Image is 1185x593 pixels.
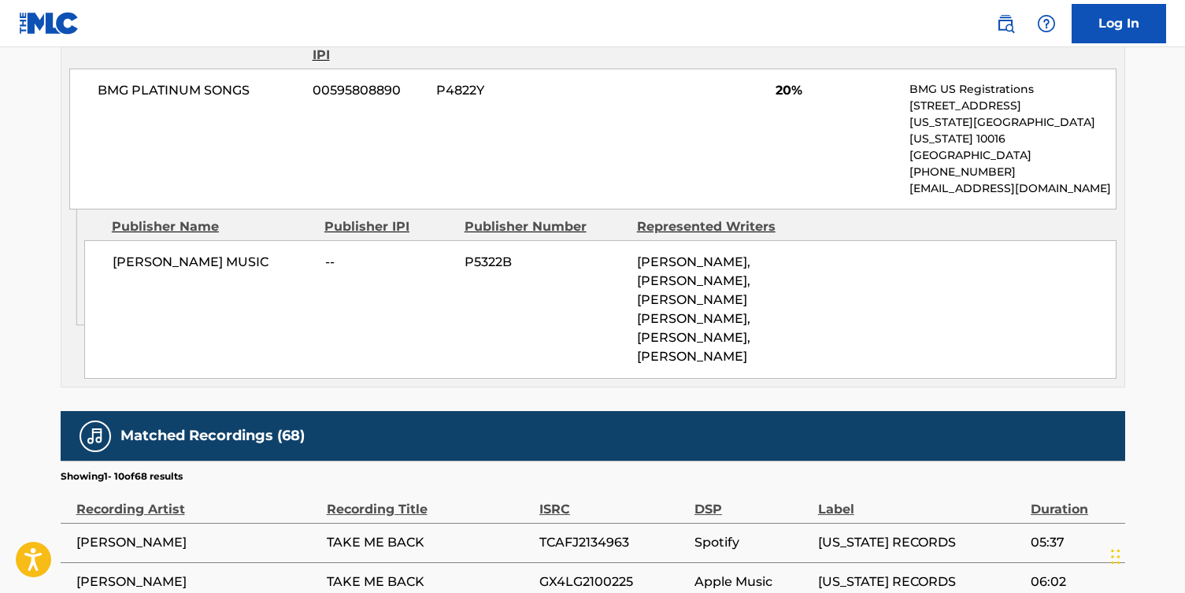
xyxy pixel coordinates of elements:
[313,81,424,100] span: 00595808890
[637,254,750,364] span: [PERSON_NAME], [PERSON_NAME], [PERSON_NAME] [PERSON_NAME], [PERSON_NAME], [PERSON_NAME]
[1031,573,1116,591] span: 06:02
[909,114,1115,147] p: [US_STATE][GEOGRAPHIC_DATA][US_STATE] 10016
[113,253,313,272] span: [PERSON_NAME] MUSIC
[539,533,687,552] span: TCAFJ2134963
[909,98,1115,114] p: [STREET_ADDRESS]
[909,164,1115,180] p: [PHONE_NUMBER]
[19,12,80,35] img: MLC Logo
[324,217,453,236] div: Publisher IPI
[990,8,1021,39] a: Public Search
[76,573,319,591] span: [PERSON_NAME]
[1106,517,1185,593] iframe: Chat Widget
[98,81,302,100] span: BMG PLATINUM SONGS
[1031,8,1062,39] div: Help
[694,573,810,591] span: Apple Music
[694,533,810,552] span: Spotify
[327,484,531,519] div: Recording Title
[694,484,810,519] div: DSP
[1111,533,1120,580] div: Drag
[76,484,319,519] div: Recording Artist
[818,573,1023,591] span: [US_STATE] RECORDS
[539,484,687,519] div: ISRC
[539,573,687,591] span: GX4LG2100225
[776,81,898,100] span: 20%
[909,180,1115,197] p: [EMAIL_ADDRESS][DOMAIN_NAME]
[1037,14,1056,33] img: help
[909,81,1115,98] p: BMG US Registrations
[465,253,625,272] span: P5322B
[327,573,531,591] span: TAKE ME BACK
[818,533,1023,552] span: [US_STATE] RECORDS
[818,484,1023,519] div: Label
[112,217,313,236] div: Publisher Name
[1031,533,1116,552] span: 05:37
[1031,484,1116,519] div: Duration
[325,253,453,272] span: --
[327,533,531,552] span: TAKE ME BACK
[86,427,105,446] img: Matched Recordings
[465,217,625,236] div: Publisher Number
[61,469,183,484] p: Showing 1 - 10 of 68 results
[909,147,1115,164] p: [GEOGRAPHIC_DATA]
[637,217,798,236] div: Represented Writers
[1072,4,1166,43] a: Log In
[76,533,319,552] span: [PERSON_NAME]
[996,14,1015,33] img: search
[120,427,305,445] h5: Matched Recordings (68)
[436,81,589,100] span: P4822Y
